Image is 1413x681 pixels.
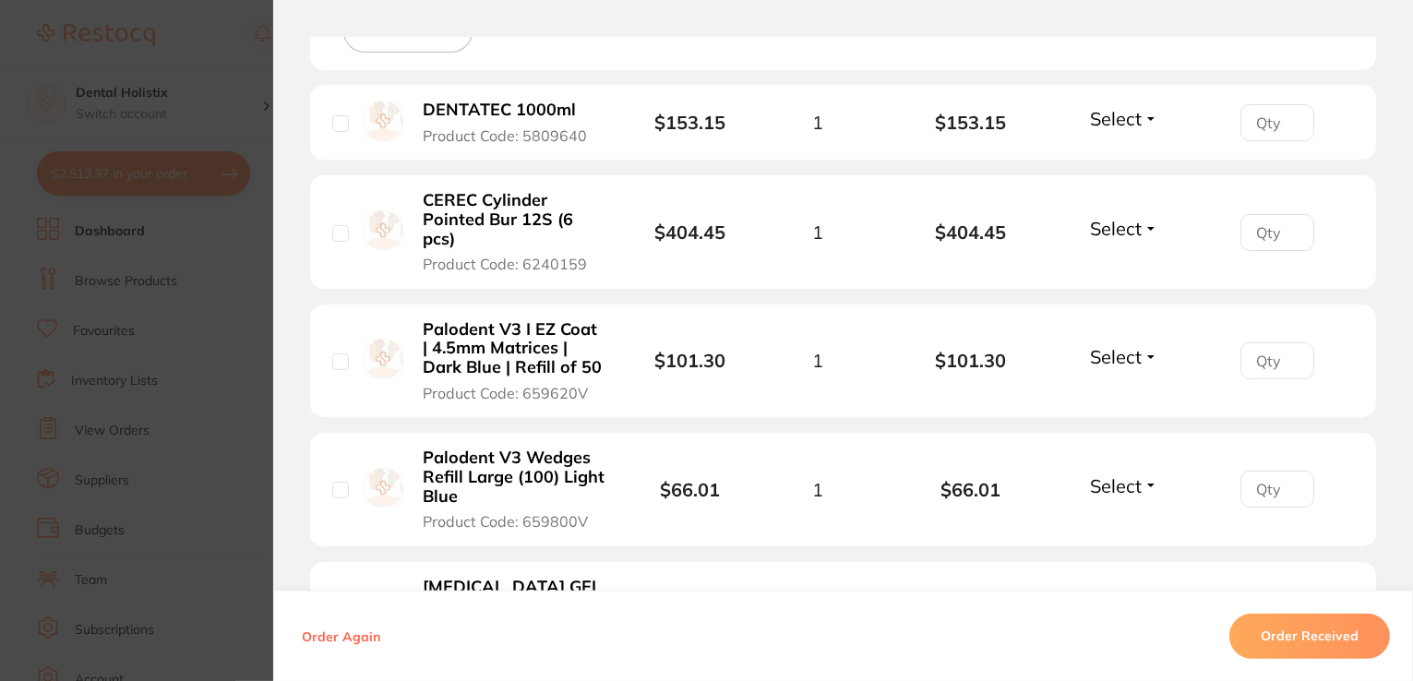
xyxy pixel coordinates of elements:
span: Product Code: 659800V [423,513,588,530]
button: DENTATEC 1000ml Product Code: 5809640 [417,100,611,145]
b: Palodent V3 I EZ Coat | 4.5mm Matrices | Dark Blue | Refill of 50 [423,320,605,377]
input: Qty [1240,342,1314,379]
input: Qty [1240,104,1314,141]
span: Product Code: 6240159 [423,256,587,272]
span: Product Code: 659620V [423,385,588,401]
input: Qty [1240,471,1314,508]
button: Select [1084,107,1164,130]
b: $153.15 [654,111,725,134]
span: 1 [812,350,823,371]
img: CEREC Cylinder Pointed Bur 12S (6 pcs) [363,210,403,251]
b: $101.30 [894,350,1048,371]
b: $404.45 [654,221,725,244]
span: 1 [812,479,823,500]
b: DENTATEC 1000ml [423,101,576,120]
b: $66.01 [894,479,1048,500]
img: DENTATEC 1000ml [363,101,403,141]
img: Palodent V3 Wedges Refill Large (100) Light Blue [363,468,403,508]
span: 1 [812,221,823,243]
img: Palodent V3 I EZ Coat | 4.5mm Matrices | Dark Blue | Refill of 50 [363,339,403,379]
b: [MEDICAL_DATA] GEL BX 20 (1.8ML) [423,578,605,615]
button: CEREC Cylinder Pointed Bur 12S (6 pcs) Product Code: 6240159 [417,190,611,273]
span: 1 [812,112,823,133]
button: Select [1084,345,1164,368]
b: $404.45 [894,221,1048,243]
b: Palodent V3 Wedges Refill Large (100) Light Blue [423,448,605,506]
button: Palodent V3 I EZ Coat | 4.5mm Matrices | Dark Blue | Refill of 50 Product Code: 659620V [417,319,611,402]
b: $66.01 [660,478,720,501]
span: Select [1090,345,1142,368]
span: Select [1090,107,1142,130]
b: $153.15 [894,112,1048,133]
button: [MEDICAL_DATA] GEL BX 20 (1.8ML) Product Code: 66312020AU [417,577,611,658]
b: CEREC Cylinder Pointed Bur 12S (6 pcs) [423,191,605,248]
button: Select [1084,217,1164,240]
input: Qty [1240,214,1314,251]
span: Product Code: 5809640 [423,127,587,144]
button: Order Again [296,627,386,644]
button: Palodent V3 Wedges Refill Large (100) Light Blue Product Code: 659800V [417,448,611,531]
span: Select [1090,217,1142,240]
b: $101.30 [654,349,725,372]
button: Select [1084,474,1164,497]
button: Order Received [1229,614,1390,658]
span: Select [1090,474,1142,497]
